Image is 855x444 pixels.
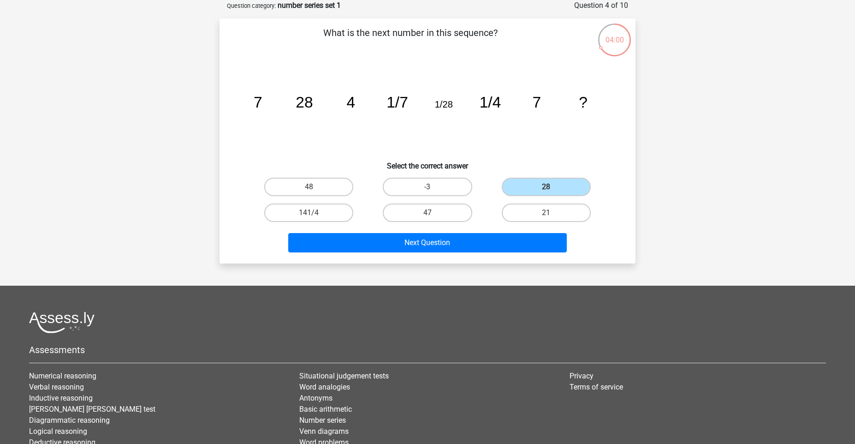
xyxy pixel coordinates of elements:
[29,427,87,436] a: Logical reasoning
[386,94,408,111] tspan: 1/7
[254,94,262,111] tspan: 7
[502,204,591,222] label: 21
[29,383,84,391] a: Verbal reasoning
[288,233,567,252] button: Next Question
[29,312,95,333] img: Assessly logo
[570,383,623,391] a: Terms of service
[234,26,586,54] p: What is the next number in this sequence?
[296,94,313,111] tspan: 28
[435,99,453,109] tspan: 1/28
[29,416,110,425] a: Diagrammatic reasoning
[570,372,594,380] a: Privacy
[278,1,341,10] strong: number series set 1
[579,94,588,111] tspan: ?
[29,344,826,355] h5: Assessments
[29,372,96,380] a: Numerical reasoning
[227,2,276,9] small: Question category:
[299,405,352,414] a: Basic arithmetic
[234,154,621,170] h6: Select the correct answer
[383,178,472,196] label: -3
[597,23,632,46] div: 04:00
[299,383,350,391] a: Word analogies
[480,94,501,111] tspan: 1/4
[346,94,355,111] tspan: 4
[299,427,349,436] a: Venn diagrams
[299,416,346,425] a: Number series
[264,204,353,222] label: 141/4
[383,204,472,222] label: 47
[299,394,332,402] a: Antonyms
[532,94,541,111] tspan: 7
[264,178,353,196] label: 48
[299,372,389,380] a: Situational judgement tests
[29,405,155,414] a: [PERSON_NAME] [PERSON_NAME] test
[502,178,591,196] label: 28
[29,394,93,402] a: Inductive reasoning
